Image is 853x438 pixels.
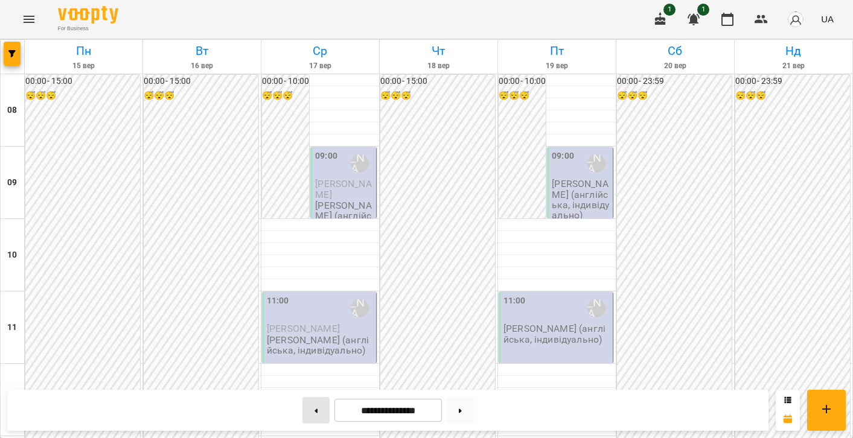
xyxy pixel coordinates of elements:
h6: Пт [500,42,614,60]
span: UA [821,13,834,25]
h6: 00:00 - 23:59 [617,75,732,88]
h6: Вт [145,42,259,60]
p: [PERSON_NAME] (англійська, індивідуально) [503,323,610,344]
h6: 😴😴😴 [499,89,546,103]
h6: 16 вер [145,60,259,72]
img: Voopty Logo [58,6,118,24]
h6: 09 [7,176,17,189]
h6: 18 вер [382,60,496,72]
p: [PERSON_NAME] (англійська, індивідуально) [315,200,374,242]
span: [PERSON_NAME] [267,323,340,334]
span: 1 [663,4,676,16]
div: Богуш Альбіна (а) [587,154,605,173]
p: [PERSON_NAME] (англійська, індивідуально) [267,335,374,356]
h6: 😴😴😴 [144,89,258,103]
div: Богуш Альбіна (а) [587,299,605,317]
label: 11:00 [267,294,289,308]
h6: 17 вер [263,60,377,72]
h6: 00:00 - 23:59 [735,75,850,88]
h6: 00:00 - 10:00 [262,75,309,88]
h6: Чт [382,42,496,60]
h6: Нд [736,42,851,60]
h6: 11 [7,321,17,334]
h6: 😴😴😴 [617,89,732,103]
p: [PERSON_NAME] (англійська, індивідуально) [552,179,610,220]
img: avatar_s.png [787,11,804,28]
h6: 19 вер [500,60,614,72]
label: 09:00 [552,150,574,163]
h6: Сб [618,42,732,60]
h6: 08 [7,104,17,117]
div: Богуш Альбіна (а) [351,299,369,317]
h6: Пн [27,42,141,60]
button: UA [816,8,839,30]
h6: 😴😴😴 [262,89,309,103]
label: 11:00 [503,294,526,308]
h6: 00:00 - 10:00 [499,75,546,88]
span: 1 [697,4,709,16]
h6: 😴😴😴 [735,89,850,103]
h6: 00:00 - 15:00 [380,75,495,88]
h6: 00:00 - 15:00 [25,75,140,88]
h6: 21 вер [736,60,851,72]
h6: 😴😴😴 [380,89,495,103]
h6: 20 вер [618,60,732,72]
span: [PERSON_NAME] [315,178,371,200]
h6: 😴😴😴 [25,89,140,103]
button: Menu [14,5,43,34]
h6: 15 вер [27,60,141,72]
h6: Ср [263,42,377,60]
h6: 10 [7,249,17,262]
span: For Business [58,25,118,33]
h6: 00:00 - 15:00 [144,75,258,88]
div: Богуш Альбіна (а) [351,154,369,173]
label: 09:00 [315,150,337,163]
